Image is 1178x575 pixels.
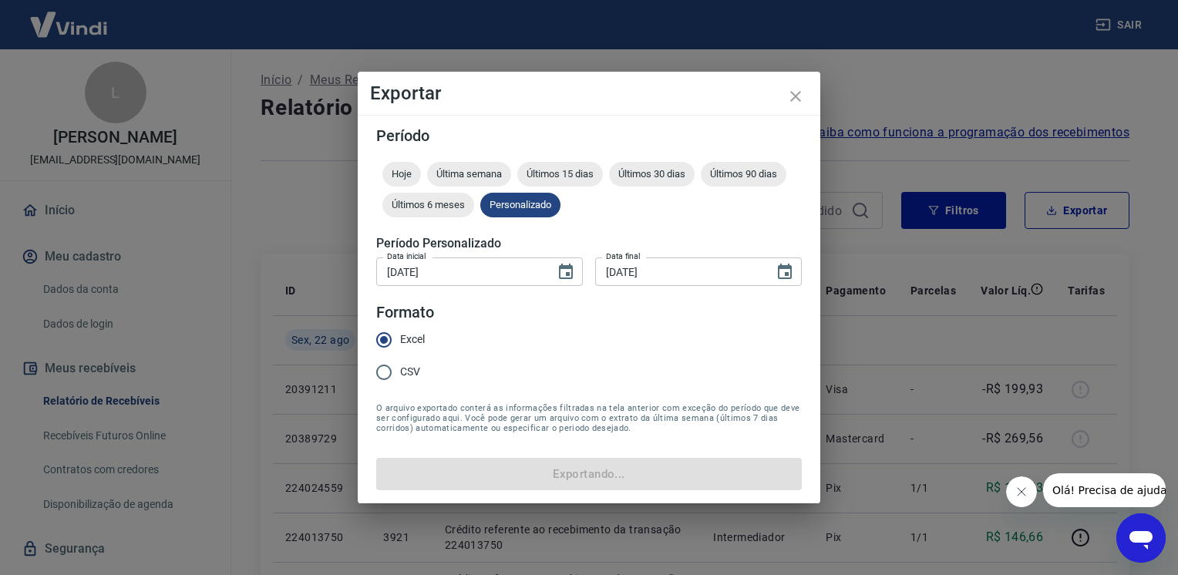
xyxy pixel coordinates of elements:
[376,403,802,433] span: O arquivo exportado conterá as informações filtradas na tela anterior com exceção do período que ...
[769,257,800,287] button: Choose date, selected date is 22 de ago de 2025
[376,236,802,251] h5: Período Personalizado
[376,257,544,286] input: DD/MM/YYYY
[382,168,421,180] span: Hoje
[701,168,786,180] span: Últimos 90 dias
[9,11,130,23] span: Olá! Precisa de ajuda?
[382,162,421,187] div: Hoje
[400,364,420,380] span: CSV
[376,301,434,324] legend: Formato
[1116,513,1166,563] iframe: Botão para abrir a janela de mensagens
[382,199,474,210] span: Últimos 6 meses
[606,251,641,262] label: Data final
[427,168,511,180] span: Última semana
[400,331,425,348] span: Excel
[517,162,603,187] div: Últimos 15 dias
[480,193,560,217] div: Personalizado
[1043,473,1166,507] iframe: Mensagem da empresa
[609,162,695,187] div: Últimos 30 dias
[595,257,763,286] input: DD/MM/YYYY
[387,251,426,262] label: Data inicial
[701,162,786,187] div: Últimos 90 dias
[777,78,814,115] button: close
[517,168,603,180] span: Últimos 15 dias
[480,199,560,210] span: Personalizado
[427,162,511,187] div: Última semana
[370,84,808,103] h4: Exportar
[609,168,695,180] span: Últimos 30 dias
[382,193,474,217] div: Últimos 6 meses
[376,128,802,143] h5: Período
[1006,476,1037,507] iframe: Fechar mensagem
[550,257,581,287] button: Choose date, selected date is 1 de ago de 2025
